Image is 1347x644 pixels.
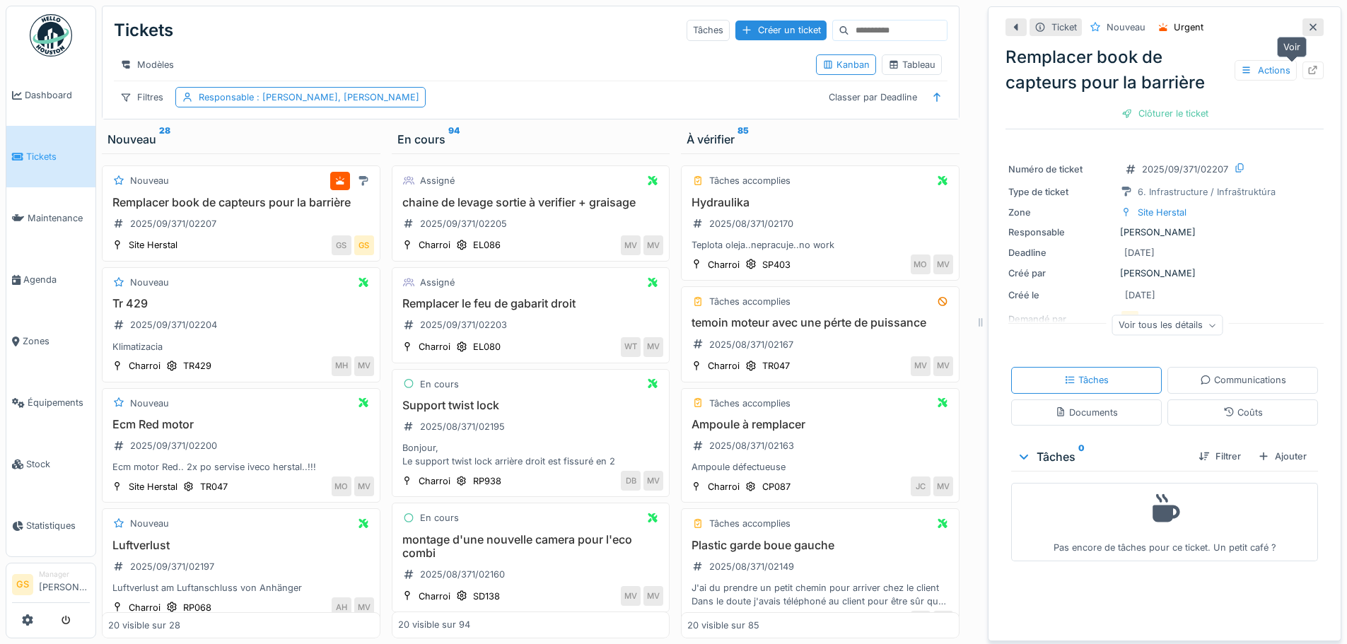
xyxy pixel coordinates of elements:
div: MO [332,476,351,496]
div: Communications [1200,373,1286,387]
div: 2025/08/371/02149 [709,560,794,573]
h3: Tr 429 [108,297,374,310]
span: Équipements [28,396,90,409]
div: Créé le [1008,288,1114,302]
div: Tâches [1017,448,1187,465]
div: Type de ticket [1008,185,1114,199]
div: EL080 [473,340,501,353]
div: TR047 [762,359,790,373]
div: DB [621,471,641,491]
div: Voir [1277,37,1307,57]
div: MV [643,471,663,491]
h3: Ampoule à remplacer [687,418,953,431]
div: Tickets [114,12,173,49]
div: MV [911,356,931,376]
div: MV [354,356,374,376]
div: Deadline [1008,246,1114,259]
div: Manager [39,569,90,580]
div: TR047 [200,480,228,493]
a: Dashboard [6,64,95,126]
div: Klimatizacia [108,340,374,353]
div: 20 visible sur 28 [108,619,180,632]
div: Ampoule défectueuse [687,460,953,474]
div: [PERSON_NAME] [1008,267,1321,280]
div: Charroi [129,359,161,373]
div: WT [621,337,641,357]
div: Assigné [420,276,455,289]
div: Tâches accomplies [709,397,791,410]
div: Modèles [114,54,180,75]
div: Nouveau [107,131,375,148]
li: [PERSON_NAME] [39,569,90,599]
span: : [PERSON_NAME], [PERSON_NAME] [254,92,419,103]
div: Responsable [199,90,419,104]
h3: Ecm Red motor [108,418,374,431]
div: Zone [1008,206,1114,219]
div: Nouveau [130,517,169,530]
div: MO [911,254,931,274]
a: Équipements [6,372,95,433]
div: Charroi [419,238,450,252]
div: 2025/09/371/02197 [130,560,214,573]
div: Voir tous les détails [1112,315,1223,336]
div: EL086 [473,238,501,252]
h3: temoin moteur avec une pérte de puissance [687,316,953,329]
div: TR429 [183,359,211,373]
div: 2025/09/371/02205 [420,217,507,230]
div: 2025/09/371/02204 [130,318,217,332]
div: MV [354,476,374,496]
div: Classer par Deadline [822,87,923,107]
div: MV [354,597,374,617]
h3: chaine de levage sortie à verifier + graisage [398,196,664,209]
div: DF [911,611,931,631]
div: Nouveau [130,276,169,289]
h3: Luftverlust [108,539,374,552]
div: Luftverlust am Luftanschluss von Anhänger [108,581,374,595]
div: 2025/08/371/02160 [420,568,505,581]
div: Tâches [687,20,730,40]
div: Tableau [888,58,935,71]
div: Charroi [129,601,161,614]
div: 2025/08/371/02170 [709,217,793,230]
div: Créé par [1008,267,1114,280]
div: 2025/08/371/02163 [709,439,794,452]
div: Ticket [1051,21,1077,34]
div: Tâches accomplies [709,295,791,308]
div: En cours [420,377,459,391]
div: MV [643,586,663,606]
sup: 28 [159,131,170,148]
h3: montage d'une nouvelle camera pour l'eco combi [398,533,664,560]
div: 6. Infrastructure / Infraštruktúra [1138,185,1276,199]
sup: 85 [737,131,749,148]
div: Nouveau [1107,21,1145,34]
div: Tâches accomplies [709,174,791,187]
div: Bonjour, Le support twist lock arrière droit est fissuré en 2 [398,441,664,468]
div: Charroi [708,480,740,493]
div: Nouveau [130,174,169,187]
div: Créer un ticket [735,21,827,40]
div: Teplota oleja..nepracuje..no work [687,238,953,252]
div: Site Herstal [1138,206,1186,219]
h3: Plastic garde boue gauche [687,539,953,552]
div: Clôturer le ticket [1116,104,1214,123]
div: 2025/09/371/02207 [1142,163,1228,176]
h3: Remplacer book de capteurs pour la barrière [108,196,374,209]
div: [PERSON_NAME] [1008,226,1321,239]
a: Agenda [6,249,95,310]
div: Pas encore de tâches pour ce ticket. Un petit café ? [1020,489,1309,555]
div: GS [332,235,351,255]
div: Ecm motor Red.. 2x po servise iveco herstal..!!! [108,460,374,474]
div: MV [621,586,641,606]
div: Charroi [419,340,450,353]
div: Tâches accomplies [709,517,791,530]
div: 20 visible sur 85 [687,619,759,632]
sup: 0 [1078,448,1085,465]
div: MV [621,235,641,255]
div: En cours [397,131,665,148]
div: Actions [1235,60,1297,81]
div: Charroi [708,258,740,271]
a: Statistiques [6,495,95,556]
span: Dashboard [25,88,90,102]
div: Tâches [1064,373,1109,387]
img: Badge_color-CXgf-gQk.svg [30,14,72,57]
